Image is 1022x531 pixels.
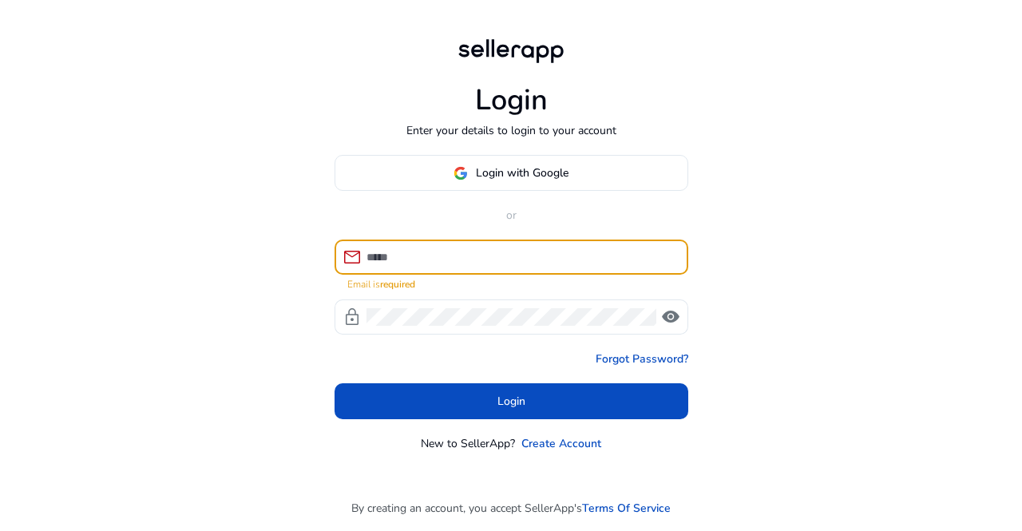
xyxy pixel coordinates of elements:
button: Login with Google [335,155,688,191]
span: lock [343,307,362,327]
span: Login [497,393,525,410]
span: mail [343,248,362,267]
p: Enter your details to login to your account [406,122,616,139]
a: Forgot Password? [596,351,688,367]
p: New to SellerApp? [421,435,515,452]
span: Login with Google [476,164,568,181]
button: Login [335,383,688,419]
a: Create Account [521,435,601,452]
mat-error: Email is [347,275,675,291]
a: Terms Of Service [582,500,671,517]
strong: required [380,278,415,291]
p: or [335,207,688,224]
span: visibility [661,307,680,327]
h1: Login [475,83,548,117]
img: google-logo.svg [454,166,468,180]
